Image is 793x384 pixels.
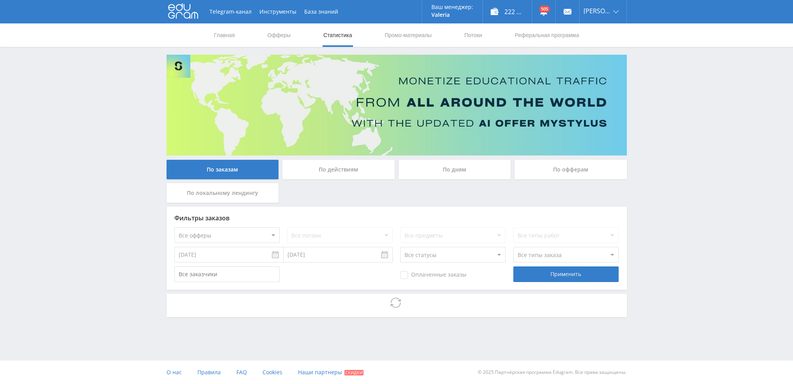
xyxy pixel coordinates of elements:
a: Офферы [267,23,292,47]
a: Главная [213,23,236,47]
div: По действиям [282,160,395,179]
div: По заказам [167,160,279,179]
a: Промо-материалы [384,23,432,47]
input: Все заказчики [174,266,280,282]
a: Реферальная программа [514,23,580,47]
div: Применить [513,266,619,282]
a: Правила [197,361,221,384]
span: Правила [197,368,221,376]
div: По локальному лендингу [167,183,279,203]
p: Ваш менеджер: [431,4,473,10]
div: По дням [399,160,511,179]
span: Скидки [344,370,364,375]
span: Cookies [263,368,282,376]
div: По офферам [514,160,627,179]
div: Фильтры заказов [174,214,619,221]
p: Valeria [431,12,473,18]
a: Статистика [323,23,353,47]
div: © 2025 Партнёрская программа Edugram. Все права защищены. [400,361,626,384]
a: Наши партнеры Скидки [298,361,364,384]
span: [PERSON_NAME] [584,8,611,14]
a: Потоки [463,23,483,47]
span: FAQ [236,368,247,376]
span: О нас [167,368,182,376]
a: FAQ [236,361,247,384]
img: Banner [167,55,627,155]
a: Cookies [263,361,282,384]
span: Наши партнеры [298,368,342,376]
a: О нас [167,361,182,384]
span: Оплаченные заказы [400,271,467,279]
